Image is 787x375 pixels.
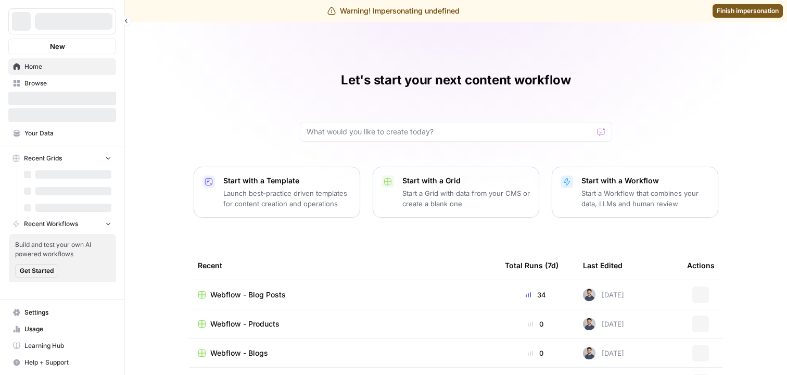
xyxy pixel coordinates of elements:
span: Webflow - Blogs [210,348,268,358]
a: Usage [8,321,116,337]
div: Warning! Impersonating undefined [327,6,460,16]
button: New [8,39,116,54]
a: Settings [8,304,116,321]
span: Browse [24,79,111,88]
span: Help + Support [24,358,111,367]
span: Webflow - Products [210,319,280,329]
div: 0 [505,319,566,329]
span: Home [24,62,111,71]
a: Webflow - Products [198,319,488,329]
span: Webflow - Blog Posts [210,290,286,300]
a: Browse [8,75,116,92]
a: Webflow - Blog Posts [198,290,488,300]
span: Build and test your own AI powered workflows [15,240,110,259]
span: Settings [24,308,111,317]
h1: Let's start your next content workflow [341,72,571,89]
p: Start with a Workflow [581,176,709,186]
p: Start a Grid with data from your CMS or create a blank one [402,188,530,209]
a: Home [8,58,116,75]
span: Recent Workflows [24,219,78,229]
span: Usage [24,324,111,334]
a: Webflow - Blogs [198,348,488,358]
div: [DATE] [583,289,624,301]
a: Your Data [8,125,116,142]
div: Actions [687,251,715,280]
p: Start with a Template [223,176,351,186]
button: Start with a WorkflowStart a Workflow that combines your data, LLMs and human review [552,167,718,218]
div: 34 [505,290,566,300]
button: Start with a GridStart a Grid with data from your CMS or create a blank one [373,167,539,218]
button: Help + Support [8,354,116,371]
span: Learning Hub [24,341,111,351]
img: 5d1k13leg0nycxz2j92w4c5jfa9r [583,289,595,301]
span: Get Started [20,266,54,276]
button: Recent Workflows [8,216,116,232]
span: Finish impersonation [717,6,779,16]
input: What would you like to create today? [307,127,593,137]
a: Learning Hub [8,337,116,354]
div: [DATE] [583,347,624,359]
span: New [50,41,65,52]
div: Recent [198,251,488,280]
img: 5d1k13leg0nycxz2j92w4c5jfa9r [583,318,595,330]
div: Total Runs (7d) [505,251,558,280]
button: Recent Grids [8,151,116,166]
img: 5d1k13leg0nycxz2j92w4c5jfa9r [583,347,595,359]
p: Launch best-practice driven templates for content creation and operations [223,188,351,209]
div: [DATE] [583,318,624,330]
a: Finish impersonation [713,4,783,18]
button: Start with a TemplateLaunch best-practice driven templates for content creation and operations [194,167,360,218]
div: 0 [505,348,566,358]
p: Start a Workflow that combines your data, LLMs and human review [581,188,709,209]
div: Last Edited [583,251,623,280]
p: Start with a Grid [402,176,530,186]
button: Get Started [15,264,58,278]
span: Recent Grids [24,154,62,163]
span: Your Data [24,129,111,138]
